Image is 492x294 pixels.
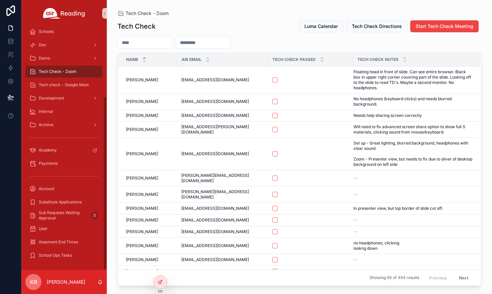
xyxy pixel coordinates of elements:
a: [PERSON_NAME] [126,77,173,83]
span: Assement End Times [39,239,78,245]
a: [PERSON_NAME][EMAIL_ADDRESS][DOMAIN_NAME] [181,173,264,183]
a: Floating head in front of slide. Can see entire browser. Black box in upper right corner covering... [353,69,472,91]
a: Demo [25,52,103,64]
a: Sub Requests Waiting Approval0 [25,209,103,221]
span: Set up - Great lighting, blurred background, headphones with clear sound Zoom - Presenter view, b... [353,141,472,167]
span: [PERSON_NAME] [126,243,158,248]
img: App logo [43,8,85,19]
button: Next [454,273,473,283]
a: [EMAIL_ADDRESS][DOMAIN_NAME] [181,217,264,223]
a: User [25,223,103,235]
span: -- [181,269,185,274]
a: No headphones (keyboard clicks) and needs blurred background. [353,96,472,107]
a: -- [353,192,472,197]
span: Needs help sharing screen correctly [353,113,422,118]
span: [EMAIL_ADDRESS][DOMAIN_NAME] [181,217,249,223]
span: Substitute Applications [39,199,82,205]
span: [PERSON_NAME] [126,151,158,156]
a: Will need to fix advanced screen share option to show full S materials, clicking sound from mouse... [353,124,472,135]
a: -- [353,257,472,262]
span: -- [353,175,357,181]
span: Dev [39,42,46,48]
span: [PERSON_NAME] [126,127,158,132]
a: Substitute Applications [25,196,103,208]
a: [PERSON_NAME] [126,99,173,104]
button: Luma Calendar [299,20,343,32]
a: [PERSON_NAME] [126,175,173,181]
a: [PERSON_NAME][EMAIL_ADDRESS][DOMAIN_NAME] [181,189,264,200]
span: Tech Check Notes [357,57,399,62]
a: Tech check - Google Meet [25,79,103,91]
span: [PERSON_NAME] [126,269,158,274]
span: [PERSON_NAME] [126,77,158,83]
span: -- [353,257,357,262]
span: [EMAIL_ADDRESS][DOMAIN_NAME] [181,77,249,83]
span: [EMAIL_ADDRESS][DOMAIN_NAME] [181,257,249,262]
a: Account [25,183,103,195]
a: [PERSON_NAME] [126,217,173,223]
span: Account [39,186,54,191]
a: no headphones; clicking lookng down [353,240,472,251]
a: [EMAIL_ADDRESS][PERSON_NAME][DOMAIN_NAME] [181,124,264,135]
div: scrollable content [21,27,107,270]
span: Start Tech Check Meeting [416,23,473,30]
a: School Ops Tasks [25,249,103,261]
span: Tech Check Directions [352,23,402,30]
span: KR [30,278,37,286]
span: Luma Calendar [304,23,338,30]
a: Archive [25,119,103,131]
a: -- [353,175,472,181]
a: -- [181,269,264,274]
span: no headphones; clicking lookng down [353,240,424,251]
span: [EMAIL_ADDRESS][DOMAIN_NAME] [181,99,249,104]
a: [EMAIL_ADDRESS][DOMAIN_NAME] [181,243,264,248]
a: [PERSON_NAME] [126,113,173,118]
span: [PERSON_NAME] [126,113,158,118]
a: Payments [25,157,103,169]
span: Showing 50 of 454 results [370,275,419,281]
a: Internal [25,106,103,118]
span: Internal [39,109,53,114]
span: Tech check - Google Meet [39,82,89,88]
span: Academy [39,147,57,153]
span: Archive [39,122,53,128]
a: [PERSON_NAME] [126,229,173,234]
span: Tech Check Passed [272,57,316,62]
span: Demo [39,56,50,61]
span: [PERSON_NAME] [126,217,158,223]
span: [PERSON_NAME] [126,99,158,104]
button: Tech Check Directions [346,20,408,32]
p: [PERSON_NAME] [47,279,85,285]
a: Schools [25,26,103,38]
a: In presenter view, but top border of slide cut off. [353,206,472,211]
span: Tech Check - Zoom [39,69,76,74]
span: [PERSON_NAME] [126,206,158,211]
span: -- [353,217,357,223]
span: [PERSON_NAME] [126,257,158,262]
a: Tech Check - Zoom [25,66,103,78]
a: [EMAIL_ADDRESS][DOMAIN_NAME] [181,151,264,156]
span: [PERSON_NAME] [126,175,158,181]
h1: Tech Check [117,22,156,31]
span: User [39,226,48,231]
span: [PERSON_NAME] [126,192,158,197]
span: -- [353,192,357,197]
span: [EMAIL_ADDRESS][DOMAIN_NAME] [181,113,249,118]
a: [PERSON_NAME] [126,257,173,262]
span: Payments [39,161,58,166]
span: [EMAIL_ADDRESS][DOMAIN_NAME] [181,243,249,248]
a: [PERSON_NAME] [126,269,173,274]
span: Name [126,57,138,62]
span: [EMAIL_ADDRESS][DOMAIN_NAME] [181,151,249,156]
span: Tech Check - Zoom [126,10,169,17]
span: -- [353,269,357,274]
span: School Ops Tasks [39,253,72,258]
a: Dev [25,39,103,51]
a: -- [353,229,472,234]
